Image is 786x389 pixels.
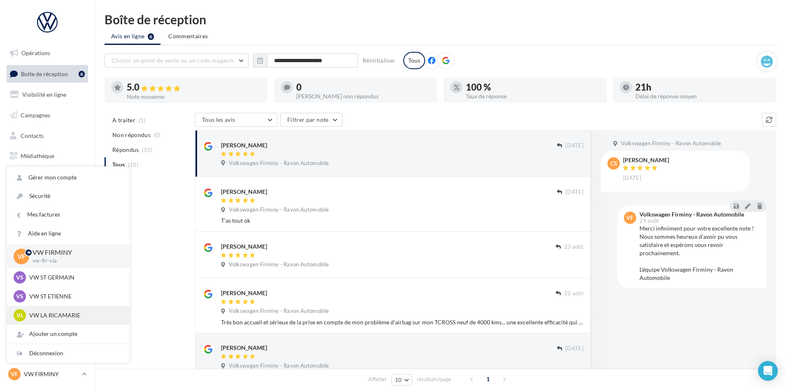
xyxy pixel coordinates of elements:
span: Volkswagen Firminy - Ravon Automobile [229,261,329,268]
div: [PERSON_NAME] non répondus [296,93,430,99]
a: PLV et print personnalisable [5,189,90,213]
span: Volkswagen Firminy - Ravon Automobile [229,160,329,167]
div: 5.0 [127,83,261,92]
button: Tous les avis [195,113,277,127]
span: VL [16,311,23,319]
a: Médiathèque [5,147,90,165]
span: VF [11,370,18,378]
span: VF [626,214,634,222]
div: [PERSON_NAME] [221,188,267,196]
a: Campagnes DataOnDemand [5,216,90,240]
div: [PERSON_NAME] [623,157,669,163]
span: 10 [395,377,402,383]
a: Sécurité [7,187,130,205]
a: Calendrier [5,168,90,185]
button: Choisir un point de vente ou un code magasin [105,54,249,68]
div: Boîte de réception [105,13,776,26]
span: VF [17,252,26,261]
a: Boîte de réception6 [5,65,90,83]
span: A traiter [112,116,135,124]
div: 100 % [466,83,600,92]
span: Médiathèque [21,152,54,159]
span: Opérations [21,49,50,56]
span: 1 [481,373,495,386]
div: Volkswagen Firminy - Ravon Automobile [639,212,744,217]
span: Non répondus [112,131,151,139]
span: [DATE] [565,345,584,352]
div: Délai de réponse moyen [635,93,770,99]
p: VW ST ETIENNE [29,292,120,300]
div: Très bon accueil et sérieux de la prise en compte de mon problème d'airbag sur mon TCROSS neuf de... [221,318,584,326]
span: [DATE] [623,175,641,182]
span: résultats/page [417,375,451,383]
span: (10) [142,147,152,153]
span: VS [16,292,23,300]
a: Opérations [5,44,90,62]
span: VS [16,273,23,282]
span: Visibilité en ligne [22,91,66,98]
span: Boîte de réception [21,70,68,77]
div: Déconnexion [7,344,130,363]
span: [DATE] [565,189,584,196]
a: VF VW FIRMINY [7,366,88,382]
div: [PERSON_NAME] [221,242,267,251]
div: [PERSON_NAME] [221,289,267,297]
span: 23 août [564,243,584,251]
span: Campagnes [21,112,50,119]
button: Filtrer par note [280,113,342,127]
span: Afficher [368,375,387,383]
p: VW ST GERMAIN [29,273,120,282]
span: Volkswagen Firminy - Ravon Automobile [229,307,329,315]
span: (0) [154,132,161,138]
button: Réinitialiser [359,56,399,65]
div: Merci infiniment pour votre excellente note ! Nous sommes heureux d’avoir pu vous satisfaire et e... [639,224,760,282]
span: (1) [139,117,146,123]
span: Volkswagen Firminy - Ravon Automobile [621,140,721,147]
span: Commentaires [168,32,208,40]
div: [PERSON_NAME] [221,141,267,149]
span: 22 août [564,290,584,297]
span: Répondus [112,146,139,154]
button: 10 [391,374,412,386]
div: 21h [635,83,770,92]
a: Contacts [5,127,90,144]
p: VW FIRMINY [33,248,116,257]
div: T’as tout ok [221,217,584,225]
div: [PERSON_NAME] [221,344,267,352]
a: Campagnes [5,107,90,124]
span: Contacts [21,132,44,139]
a: Aide en ligne [7,224,130,243]
span: Tous les avis [202,116,235,123]
div: Note moyenne [127,94,261,100]
div: Open Intercom Messenger [758,361,778,381]
div: Taux de réponse [466,93,600,99]
p: VW LA RICAMARIE [29,311,120,319]
span: Volkswagen Firminy - Ravon Automobile [229,206,329,214]
a: Gérer mon compte [7,168,130,187]
div: 0 [296,83,430,92]
span: CS [610,159,617,168]
p: vw-fir-via [33,257,116,265]
span: [DATE] [565,142,584,149]
a: Mes factures [7,205,130,224]
span: 29 août [639,218,659,224]
span: Volkswagen Firminy - Ravon Automobile [229,362,329,370]
p: VW FIRMINY [24,370,79,378]
a: Visibilité en ligne [5,86,90,103]
div: Ajouter un compte [7,325,130,343]
div: 6 [79,71,85,77]
span: Choisir un point de vente ou un code magasin [112,57,233,64]
div: Tous [403,52,425,69]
